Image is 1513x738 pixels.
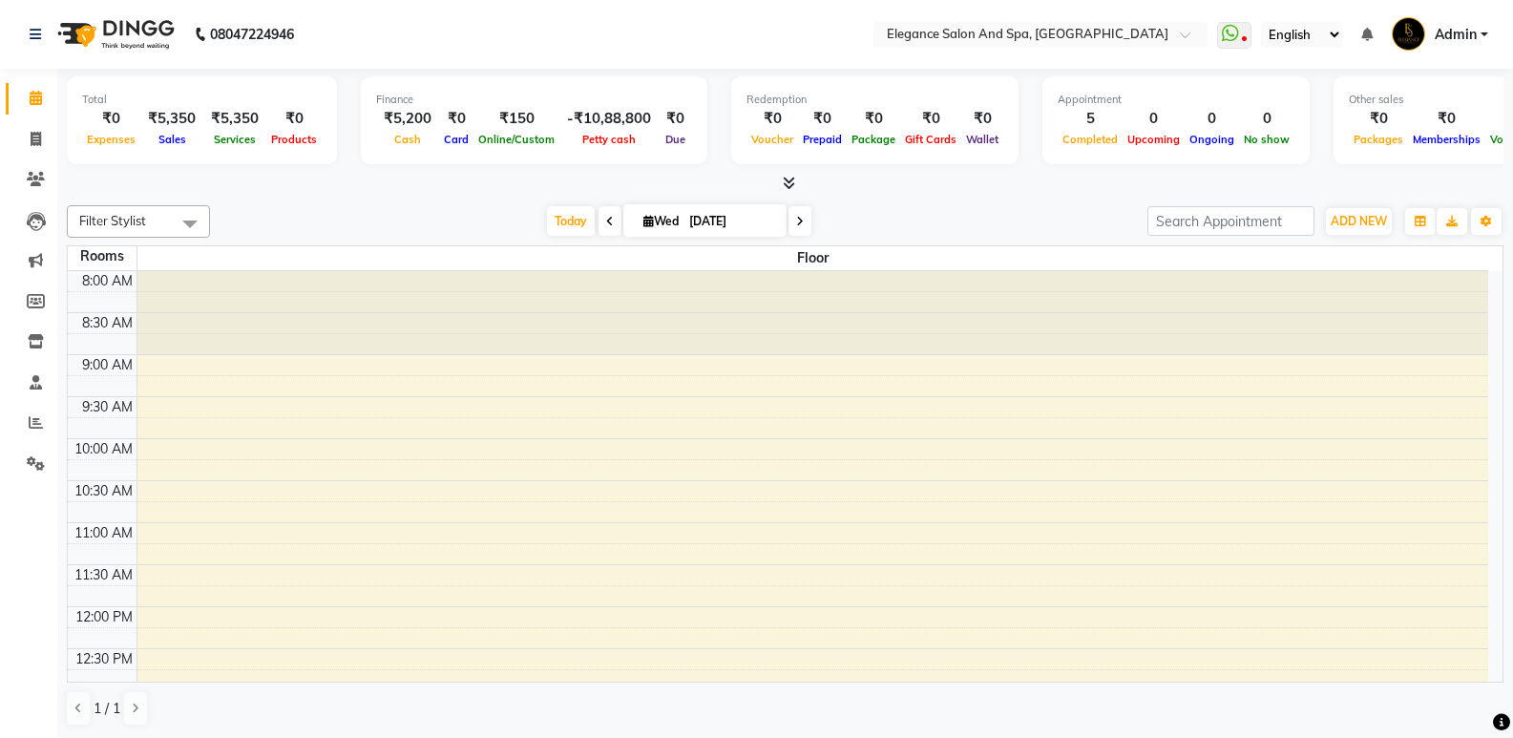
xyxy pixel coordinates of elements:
span: Cash [389,133,426,146]
span: Packages [1349,133,1408,146]
div: ₹0 [746,108,798,130]
div: 9:00 AM [78,355,137,375]
span: Gift Cards [900,133,961,146]
div: Total [82,92,322,108]
div: 11:30 AM [71,565,137,585]
span: Prepaid [798,133,847,146]
div: Finance [376,92,692,108]
img: Admin [1392,17,1425,51]
span: Ongoing [1185,133,1239,146]
b: 08047224946 [210,8,294,61]
div: 0 [1239,108,1294,130]
div: ₹0 [900,108,961,130]
div: 12:30 PM [72,649,137,669]
div: ₹0 [82,108,140,130]
div: ₹0 [1408,108,1485,130]
span: Petty cash [578,133,641,146]
div: 0 [1185,108,1239,130]
input: Search Appointment [1147,206,1314,236]
span: Today [547,206,595,236]
span: Due [661,133,690,146]
div: Rooms [68,246,137,266]
div: ₹150 [473,108,559,130]
span: Expenses [82,133,140,146]
span: Sales [154,133,191,146]
span: Services [209,133,261,146]
div: ₹5,200 [376,108,439,130]
div: -₹10,88,800 [559,108,659,130]
div: ₹0 [961,108,1003,130]
span: Products [266,133,322,146]
span: Wallet [961,133,1003,146]
div: ₹5,350 [140,108,203,130]
div: Appointment [1058,92,1294,108]
div: ₹0 [659,108,692,130]
span: Admin [1435,25,1477,45]
div: 0 [1123,108,1185,130]
span: Filter Stylist [79,213,146,228]
div: 11:00 AM [71,523,137,543]
div: ₹5,350 [203,108,266,130]
div: ₹0 [266,108,322,130]
span: Completed [1058,133,1123,146]
div: Redemption [746,92,1003,108]
div: 10:00 AM [71,439,137,459]
button: ADD NEW [1326,208,1392,235]
input: 2025-09-03 [683,207,779,236]
span: Online/Custom [473,133,559,146]
div: 12:00 PM [72,607,137,627]
div: 8:00 AM [78,271,137,291]
img: logo [49,8,179,61]
div: 5 [1058,108,1123,130]
div: ₹0 [1349,108,1408,130]
div: ₹0 [798,108,847,130]
span: Package [847,133,900,146]
span: Wed [639,214,683,228]
div: 8:30 AM [78,313,137,333]
div: 10:30 AM [71,481,137,501]
span: No show [1239,133,1294,146]
span: Card [439,133,473,146]
span: Upcoming [1123,133,1185,146]
div: ₹0 [439,108,473,130]
span: 1 / 1 [94,699,120,719]
div: 9:30 AM [78,397,137,417]
span: Floor [137,246,1489,270]
span: Memberships [1408,133,1485,146]
span: Voucher [746,133,798,146]
div: ₹0 [847,108,900,130]
span: ADD NEW [1331,214,1387,228]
